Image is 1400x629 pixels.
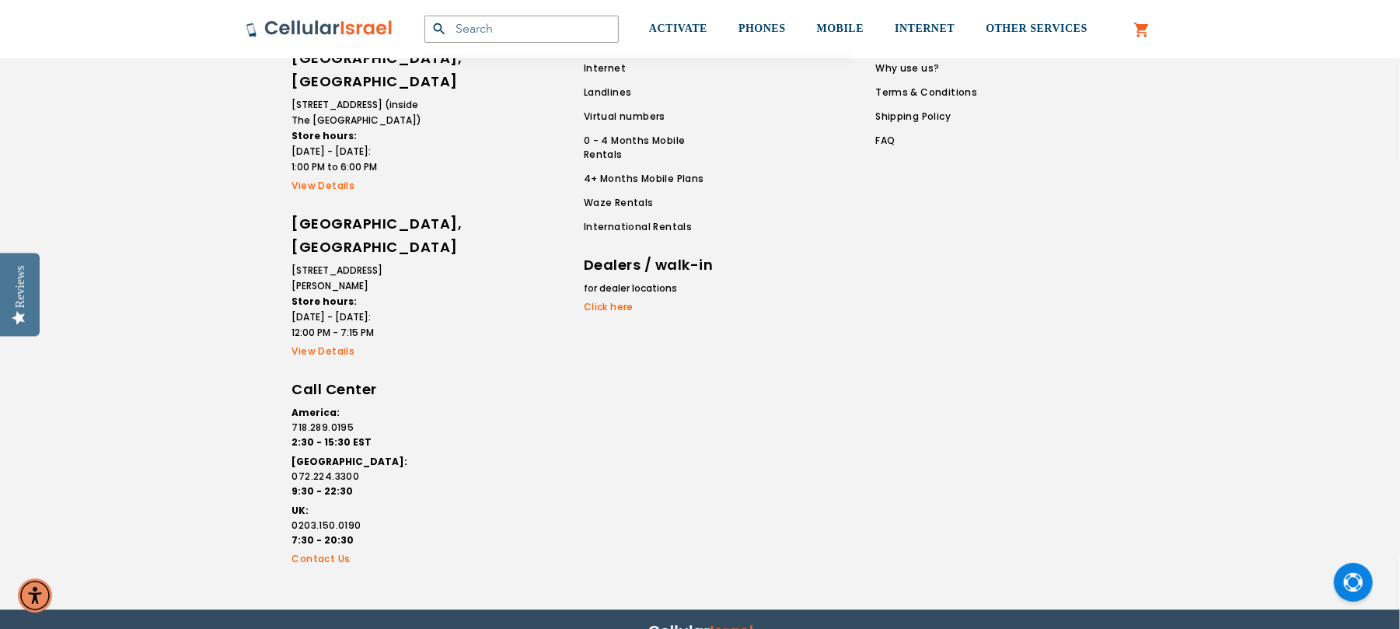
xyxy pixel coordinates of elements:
a: View Details [292,344,424,358]
strong: Store hours: [292,295,358,308]
span: INTERNET [895,23,955,34]
a: 0 - 4 Months Mobile Rentals [584,134,725,162]
a: Contact Us [292,552,424,566]
span: MOBILE [817,23,864,34]
strong: 2:30 - 15:30 EST [292,435,372,449]
h6: [GEOGRAPHIC_DATA], [GEOGRAPHIC_DATA] [292,212,424,259]
span: ACTIVATE [649,23,707,34]
a: 718.289.0195 [292,421,424,435]
li: for dealer locations [584,281,716,296]
li: [STREET_ADDRESS][PERSON_NAME] [DATE] - [DATE]: 12:00 PM - 7:15 PM [292,263,424,341]
span: PHONES [738,23,786,34]
strong: Store hours: [292,129,358,142]
input: Search [424,16,619,43]
a: Internet [584,61,725,75]
strong: America: [292,406,340,419]
a: View Details [292,179,424,193]
a: Landlines [584,86,725,100]
strong: UK: [292,504,309,517]
li: [STREET_ADDRESS] (inside The [GEOGRAPHIC_DATA]) [DATE] - [DATE]: 1:00 PM to 6:00 PM [292,97,424,175]
img: Cellular Israel Logo [246,19,393,38]
a: Why use us? [875,61,977,75]
strong: 9:30 - 22:30 [292,484,354,498]
h6: Call Center [292,378,424,401]
a: 0203.150.0190 [292,519,424,533]
a: Click here [584,300,716,314]
a: Waze Rentals [584,196,725,210]
div: Reviews [13,265,27,308]
a: Terms & Conditions [875,86,977,100]
a: FAQ [875,134,977,148]
strong: [GEOGRAPHIC_DATA]: [292,455,408,468]
a: International Rentals [584,220,725,234]
a: 4+ Months Mobile Plans [584,172,725,186]
a: 072.224.3300 [292,470,424,484]
a: Shipping Policy [875,110,977,124]
a: Virtual numbers [584,110,725,124]
h6: [GEOGRAPHIC_DATA], [GEOGRAPHIC_DATA] [292,47,424,93]
div: Accessibility Menu [18,578,52,613]
span: OTHER SERVICES [986,23,1088,34]
strong: 7:30 - 20:30 [292,533,354,547]
h6: Dealers / walk-in [584,253,716,277]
